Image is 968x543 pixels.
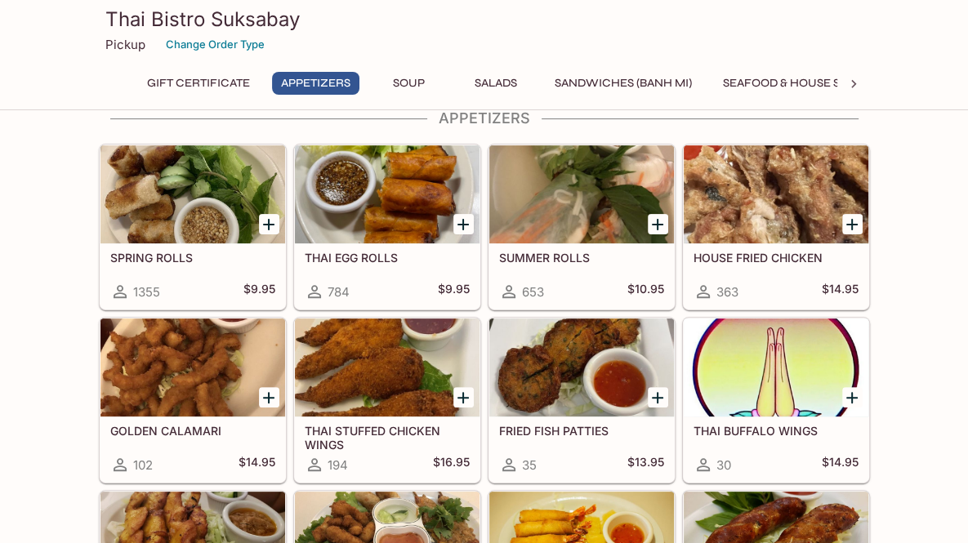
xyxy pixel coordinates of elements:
[648,387,668,407] button: Add FRIED FISH PATTIES
[822,455,859,474] h5: $14.95
[239,455,275,474] h5: $14.95
[133,457,153,473] span: 102
[489,318,674,416] div: FRIED FISH PATTIES
[694,251,859,265] h5: HOUSE FRIED CHICKEN
[305,424,470,451] h5: THAI STUFFED CHICKEN WINGS
[459,72,533,95] button: Salads
[438,282,470,301] h5: $9.95
[694,424,859,438] h5: THAI BUFFALO WINGS
[105,37,145,52] p: Pickup
[372,72,446,95] button: Soup
[110,424,275,438] h5: GOLDEN CALAMARI
[243,282,275,301] h5: $9.95
[272,72,359,95] button: Appetizers
[684,145,868,243] div: HOUSE FRIED CHICKEN
[716,284,738,300] span: 363
[105,7,863,32] h3: Thai Bistro Suksabay
[546,72,701,95] button: Sandwiches (Banh Mi)
[489,145,674,243] div: SUMMER ROLLS
[328,457,348,473] span: 194
[110,251,275,265] h5: SPRING ROLLS
[648,214,668,234] button: Add SUMMER ROLLS
[295,318,480,416] div: THAI STUFFED CHICKEN WINGS
[294,145,480,309] a: THAI EGG ROLLS784$9.95
[716,457,731,473] span: 30
[822,282,859,301] h5: $14.95
[627,455,664,474] h5: $13.95
[488,145,675,309] a: SUMMER ROLLS653$10.95
[305,251,470,265] h5: THAI EGG ROLLS
[100,318,286,483] a: GOLDEN CALAMARI102$14.95
[259,214,279,234] button: Add SPRING ROLLS
[295,145,480,243] div: THAI EGG ROLLS
[714,72,896,95] button: Seafood & House Specials
[328,284,350,300] span: 784
[453,214,474,234] button: Add THAI EGG ROLLS
[133,284,160,300] span: 1355
[138,72,259,95] button: Gift Certificate
[488,318,675,483] a: FRIED FISH PATTIES35$13.95
[499,251,664,265] h5: SUMMER ROLLS
[294,318,480,483] a: THAI STUFFED CHICKEN WINGS194$16.95
[499,424,664,438] h5: FRIED FISH PATTIES
[683,145,869,309] a: HOUSE FRIED CHICKEN363$14.95
[627,282,664,301] h5: $10.95
[842,214,863,234] button: Add HOUSE FRIED CHICKEN
[522,284,544,300] span: 653
[100,145,285,243] div: SPRING ROLLS
[100,145,286,309] a: SPRING ROLLS1355$9.95
[259,387,279,407] button: Add GOLDEN CALAMARI
[99,109,870,127] h4: Appetizers
[683,318,869,483] a: THAI BUFFALO WINGS30$14.95
[684,318,868,416] div: THAI BUFFALO WINGS
[158,32,272,57] button: Change Order Type
[453,387,474,407] button: Add THAI STUFFED CHICKEN WINGS
[842,387,863,407] button: Add THAI BUFFALO WINGS
[433,455,470,474] h5: $16.95
[522,457,537,473] span: 35
[100,318,285,416] div: GOLDEN CALAMARI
